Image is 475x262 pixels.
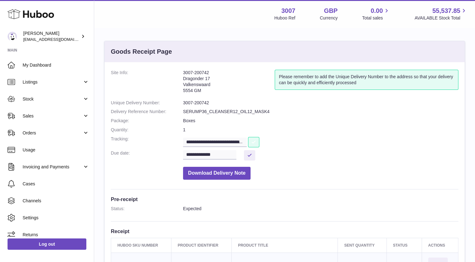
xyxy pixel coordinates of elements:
[320,15,338,21] div: Currency
[281,7,295,15] strong: 3007
[414,7,467,21] a: 55,537.85 AVAILABLE Stock Total
[111,228,458,235] h3: Receipt
[8,32,17,41] img: bevmay@maysama.com
[23,147,89,153] span: Usage
[111,206,183,212] dt: Status:
[111,47,172,56] h3: Goods Receipt Page
[23,30,80,42] div: [PERSON_NAME]
[23,79,83,85] span: Listings
[338,238,386,253] th: Sent Quantity
[23,164,83,170] span: Invoicing and Payments
[23,62,89,68] span: My Dashboard
[183,167,251,180] button: Download Delivery Note
[23,113,83,119] span: Sales
[183,206,458,212] dd: Expected
[23,181,89,187] span: Cases
[183,127,458,133] dd: 1
[111,100,183,106] dt: Unique Delivery Number:
[362,15,390,21] span: Total sales
[386,238,422,253] th: Status
[324,7,337,15] strong: GBP
[232,238,338,253] th: Product title
[23,96,83,102] span: Stock
[183,118,458,124] dd: Boxes
[183,100,458,106] dd: 3007-200742
[432,7,460,15] span: 55,537.85
[414,15,467,21] span: AVAILABLE Stock Total
[111,136,183,147] dt: Tracking:
[275,70,458,90] div: Please remember to add the Unique Delivery Number to the address so that your delivery can be qui...
[8,238,86,250] a: Log out
[111,70,183,97] dt: Site Info:
[422,238,458,253] th: Actions
[23,232,89,238] span: Returns
[111,150,183,161] dt: Due date:
[111,109,183,115] dt: Delivery Reference Number:
[111,238,171,253] th: Huboo SKU Number
[23,198,89,204] span: Channels
[111,118,183,124] dt: Package:
[23,215,89,221] span: Settings
[371,7,383,15] span: 0.00
[183,70,275,97] address: 3007-200742 Dragonder 17 Valkenswaard 5554 GM
[111,127,183,133] dt: Quantity:
[183,109,458,115] dd: SERUMP36_CLEANSER12_OIL12_MASK4
[23,37,92,42] span: [EMAIL_ADDRESS][DOMAIN_NAME]
[362,7,390,21] a: 0.00 Total sales
[23,130,83,136] span: Orders
[171,238,232,253] th: Product Identifier
[274,15,295,21] div: Huboo Ref
[111,196,458,203] h3: Pre-receipt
